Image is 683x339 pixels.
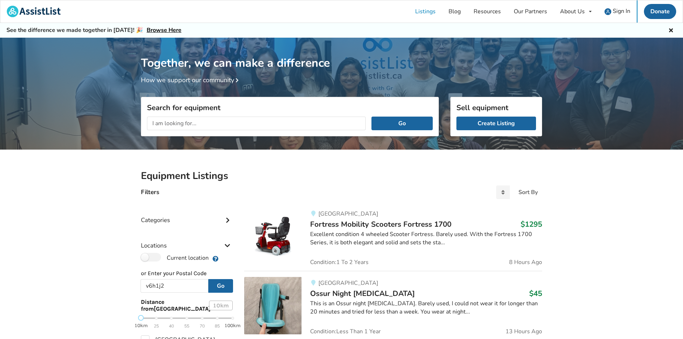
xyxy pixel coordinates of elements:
[318,210,378,218] span: [GEOGRAPHIC_DATA]
[224,322,241,329] strong: 100km
[141,76,241,84] a: How we support our community
[310,329,381,334] span: Condition: Less Than 1 Year
[560,9,585,14] div: About Us
[244,208,542,271] a: mobility-fortress mobility scooters fortress 1700 [GEOGRAPHIC_DATA]Fortress Mobility Scooters For...
[141,227,233,253] div: Locations
[310,230,542,247] div: Excellent condition 4 wheeled Scooter Fortress. Barely used. With the Fortress 1700 Series, it is...
[310,300,542,316] div: This is an Ossur night [MEDICAL_DATA]. Barely used, I could not wear it for longer than 20 minute...
[134,322,148,329] strong: 10km
[6,27,181,34] h5: See the difference we made together in [DATE]! 🎉
[518,189,538,195] div: Sort By
[310,259,369,265] span: Condition: 1 To 2 Years
[169,322,174,330] span: 40
[644,4,676,19] a: Donate
[318,279,378,287] span: [GEOGRAPHIC_DATA]
[184,322,189,330] span: 55
[244,277,302,334] img: mobility-ossur night splint
[141,202,233,227] div: Categories
[147,117,366,130] input: I am looking for...
[442,0,467,23] a: Blog
[244,208,302,265] img: mobility-fortress mobility scooters fortress 1700
[506,329,542,334] span: 13 Hours Ago
[141,188,159,196] h4: Filters
[141,279,208,293] input: Post Code
[141,269,233,278] p: or Enter your Postal Code
[141,298,210,312] span: Distance from [GEOGRAPHIC_DATA]
[209,301,233,310] div: 10 km
[154,322,159,330] span: 25
[200,322,205,330] span: 70
[521,220,542,229] h3: $1295
[208,279,233,293] button: Go
[215,322,220,330] span: 85
[604,8,611,15] img: user icon
[509,259,542,265] span: 8 Hours Ago
[467,0,507,23] a: Resources
[613,7,630,15] span: Sign In
[141,170,542,182] h2: Equipment Listings
[456,117,536,130] a: Create Listing
[371,117,433,130] button: Go
[310,219,451,229] span: Fortress Mobility Scooters Fortress 1700
[507,0,554,23] a: Our Partners
[529,289,542,298] h3: $45
[147,103,433,112] h3: Search for equipment
[598,0,637,23] a: user icon Sign In
[310,288,415,298] span: Ossur Night [MEDICAL_DATA]
[7,6,61,17] img: assistlist-logo
[141,253,209,262] label: Current location
[456,103,536,112] h3: Sell equipment
[147,26,181,34] a: Browse Here
[141,38,542,70] h1: Together, we can make a difference
[409,0,442,23] a: Listings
